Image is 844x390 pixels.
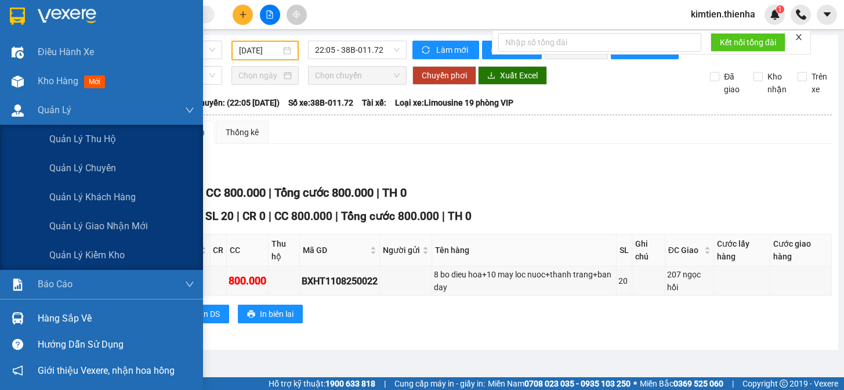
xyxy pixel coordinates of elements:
span: Giới thiệu Vexere, nhận hoa hồng [38,363,175,378]
span: | [269,210,271,223]
span: Trên xe [807,70,832,96]
img: warehouse-icon [12,75,24,88]
img: phone-icon [796,9,806,20]
span: Quản lý chuyến [49,161,116,175]
span: ĐC Giao [668,244,702,257]
span: Quản Lý [38,103,71,117]
button: Chuyển phơi [412,66,476,85]
span: 1 [778,5,782,13]
span: Làm mới [436,44,470,56]
th: CR [210,234,227,266]
span: | [376,186,379,200]
span: Tổng cước 800.000 [341,210,439,223]
span: plus [239,10,247,19]
span: Báo cáo [38,277,73,291]
span: Mã GD [303,244,368,257]
span: | [732,377,734,390]
span: Hỗ trợ kỹ thuật: [269,377,375,390]
span: caret-down [822,9,832,20]
span: TH 0 [382,186,407,200]
span: Quản lý kiểm kho [49,248,125,262]
span: sync [422,46,432,55]
span: Tài xế: [362,96,386,109]
span: Kho nhận [763,70,791,96]
button: plus [233,5,253,25]
span: Chọn chuyến [315,67,400,84]
span: | [442,210,445,223]
span: Tổng cước 800.000 [274,186,374,200]
span: Điều hành xe [38,45,94,59]
span: Xuất Excel [500,69,538,82]
span: printer [247,310,255,319]
span: SL 20 [205,210,234,223]
span: notification [12,365,23,376]
th: Cước giao hàng [770,234,831,266]
button: file-add [260,5,280,25]
input: 11/08/2025 [239,44,281,57]
span: Kết nối tổng đài [720,36,776,49]
span: CC 800.000 [206,186,266,200]
span: Đã giao [719,70,745,96]
span: | [269,186,271,200]
div: Hàng sắp về [38,310,194,327]
th: Thu hộ [269,234,300,266]
sup: 1 [776,5,784,13]
span: down [185,106,194,115]
span: | [335,210,338,223]
img: warehouse-icon [12,104,24,117]
span: Miền Bắc [640,377,723,390]
span: | [237,210,240,223]
span: Quản lý giao nhận mới [49,219,148,233]
div: 207 ngọc hồi [667,268,712,294]
span: Quản lý khách hàng [49,190,136,204]
span: | [384,377,386,390]
span: Chuyến: (22:05 [DATE]) [195,96,280,109]
div: 8 bo dieu hoa+10 may loc nuoc+thanh trang+ban day [434,268,614,294]
div: 20 [618,275,630,287]
button: Kết nối tổng đài [711,33,785,52]
button: printerIn DS [179,305,229,323]
span: close [795,33,803,41]
span: Cung cấp máy in - giấy in: [394,377,485,390]
button: caret-down [817,5,837,25]
strong: 0708 023 035 - 0935 103 250 [524,379,631,388]
span: copyright [780,380,788,388]
th: CC [227,234,269,266]
div: BXHT1108250022 [302,274,378,288]
img: solution-icon [12,279,24,291]
div: Thống kê [226,126,259,139]
span: ⚪️ [633,381,637,386]
span: Người gửi [383,244,420,257]
div: 800.000 [229,273,266,289]
th: SL [617,234,632,266]
button: downloadXuất Excel [478,66,547,85]
span: Số xe: 38B-011.72 [288,96,353,109]
th: Tên hàng [432,234,617,266]
span: CR 0 [242,210,266,223]
span: down [185,280,194,289]
span: kimtien.thienha [682,7,765,21]
button: printerIn phơi [482,41,542,59]
th: Ghi chú [632,234,665,266]
img: warehouse-icon [12,46,24,59]
img: logo-vxr [10,8,25,25]
span: download [487,71,495,81]
td: BXHT1108250022 [300,266,380,296]
span: Loại xe: Limousine 19 phòng VIP [395,96,513,109]
th: Cước lấy hàng [714,234,770,266]
span: TH 0 [448,210,472,223]
button: printerIn biên lai [238,305,303,323]
span: question-circle [12,339,23,350]
img: icon-new-feature [770,9,780,20]
span: In DS [201,308,220,320]
span: Kho hàng [38,75,78,86]
span: mới [84,75,105,88]
span: Miền Nam [488,377,631,390]
span: aim [292,10,300,19]
span: CC 800.000 [274,210,332,223]
span: Quản lý thu hộ [49,132,116,146]
span: 22:05 - 38B-011.72 [315,41,400,59]
img: warehouse-icon [12,312,24,324]
input: Chọn ngày [238,69,282,82]
strong: 0369 525 060 [673,379,723,388]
